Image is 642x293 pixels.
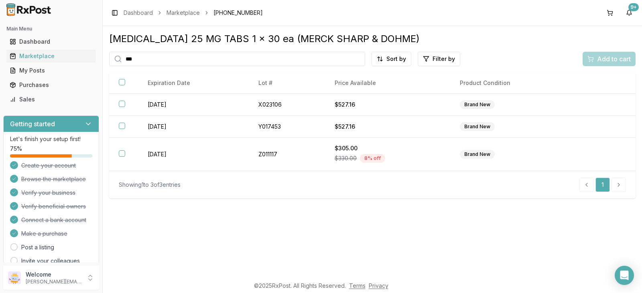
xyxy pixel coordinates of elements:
[349,282,366,289] a: Terms
[21,216,86,224] span: Connect a bank account
[335,123,441,131] div: $527.16
[10,119,55,129] h3: Getting started
[6,63,96,78] a: My Posts
[124,9,263,17] nav: breadcrumb
[249,116,325,138] td: Y017453
[6,34,96,49] a: Dashboard
[628,3,639,11] div: 9+
[579,178,626,192] nav: pagination
[460,122,495,131] div: Brand New
[360,154,385,163] div: 8 % off
[335,101,441,109] div: $527.16
[119,181,181,189] div: Showing 1 to 3 of 3 entries
[10,95,93,103] div: Sales
[249,73,325,94] th: Lot #
[3,64,99,77] button: My Posts
[386,55,406,63] span: Sort by
[623,6,636,19] button: 9+
[450,73,575,94] th: Product Condition
[10,52,93,60] div: Marketplace
[21,162,76,170] span: Create your account
[3,35,99,48] button: Dashboard
[3,93,99,106] button: Sales
[433,55,455,63] span: Filter by
[3,50,99,63] button: Marketplace
[595,178,610,192] a: 1
[124,9,153,17] a: Dashboard
[325,73,450,94] th: Price Available
[3,79,99,91] button: Purchases
[372,52,411,66] button: Sort by
[369,282,388,289] a: Privacy
[10,135,92,143] p: Let's finish your setup first!
[335,144,441,152] div: $305.00
[10,81,93,89] div: Purchases
[615,266,634,285] div: Open Intercom Messenger
[6,26,96,32] h2: Main Menu
[249,138,325,171] td: Z011117
[26,279,81,285] p: [PERSON_NAME][EMAIL_ADDRESS][DOMAIN_NAME]
[21,189,75,197] span: Verify your business
[460,150,495,159] div: Brand New
[10,38,93,46] div: Dashboard
[26,271,81,279] p: Welcome
[138,73,249,94] th: Expiration Date
[109,32,636,45] div: [MEDICAL_DATA] 25 MG TABS 1 x 30 ea (MERCK SHARP & DOHME)
[249,94,325,116] td: X023106
[3,3,55,16] img: RxPost Logo
[138,116,249,138] td: [DATE]
[138,94,249,116] td: [DATE]
[213,9,263,17] span: [PHONE_NUMBER]
[10,145,22,153] span: 75 %
[418,52,460,66] button: Filter by
[10,67,93,75] div: My Posts
[21,175,86,183] span: Browse the marketplace
[6,92,96,107] a: Sales
[21,202,86,210] span: Verify beneficial owners
[6,49,96,63] a: Marketplace
[8,271,21,284] img: User avatar
[335,154,357,162] span: $330.00
[167,9,200,17] a: Marketplace
[21,257,80,265] a: Invite your colleagues
[21,243,54,251] a: Post a listing
[138,138,249,171] td: [DATE]
[21,230,67,238] span: Make a purchase
[6,78,96,92] a: Purchases
[460,100,495,109] div: Brand New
